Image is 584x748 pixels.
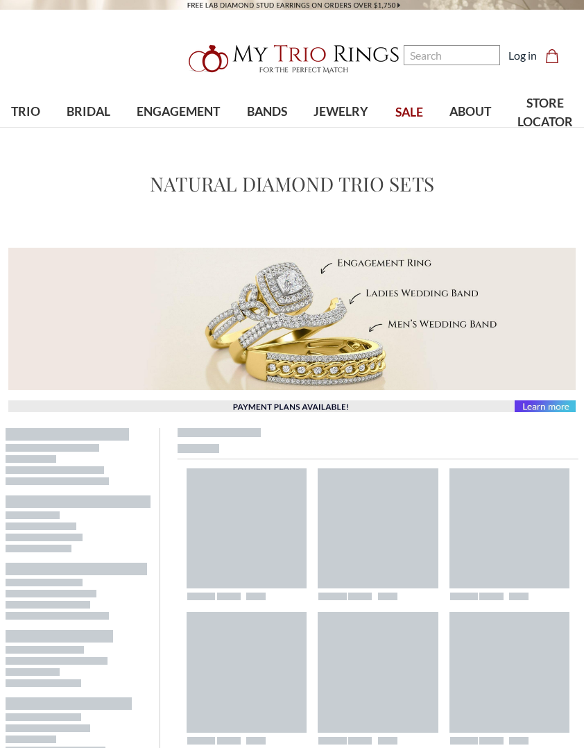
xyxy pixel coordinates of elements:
button: submenu toggle [463,135,477,136]
img: NATURAL DIAMOND TRIO SETS [8,248,576,390]
h1: Natural Diamond Trio Sets [150,169,434,198]
span: JEWELRY [314,103,368,121]
svg: cart.cart_preview [545,49,559,63]
a: ABOUT [436,90,504,135]
input: Search [404,45,500,65]
span: STORE LOCATOR [517,94,573,131]
a: JEWELRY [300,90,381,135]
span: SALE [395,103,423,121]
button: submenu toggle [82,135,96,136]
a: Log in [508,47,537,64]
button: submenu toggle [171,135,185,136]
img: My Trio Rings [181,37,403,81]
span: BANDS [247,103,287,121]
a: Cart with 0 items [545,47,567,64]
a: ENGAGEMENT [123,90,233,135]
a: BANDS [234,90,300,135]
span: TRIO [11,103,40,121]
a: SALE [381,90,436,135]
button: submenu toggle [260,135,274,136]
span: BRIDAL [67,103,110,121]
button: submenu toggle [19,135,33,136]
a: My Trio Rings [169,37,415,81]
a: BRIDAL [53,90,123,135]
span: ABOUT [449,103,491,121]
span: ENGAGEMENT [137,103,220,121]
button: submenu toggle [334,135,348,136]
